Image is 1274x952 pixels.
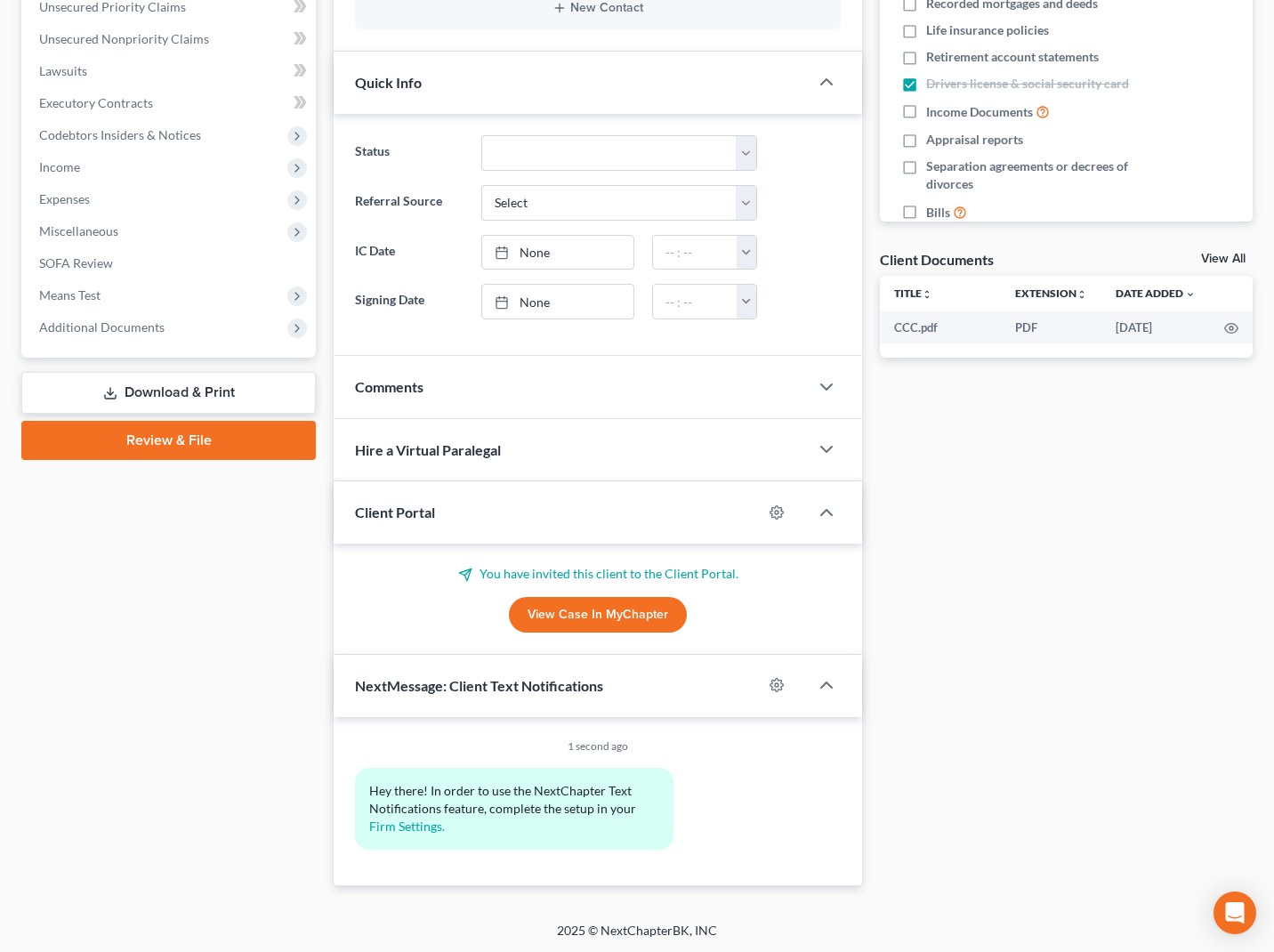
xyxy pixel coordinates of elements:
[926,157,1144,193] span: Separation agreements or decrees of divorces
[926,204,950,222] span: Bills
[653,236,738,270] input: -- : --
[482,236,634,270] a: None
[39,159,80,174] span: Income
[509,597,687,633] a: View Case in MyChapter
[39,31,209,46] span: Unsecured Nonpriority Claims
[39,63,87,78] span: Lawsuits
[1214,891,1256,934] div: Open Intercom Messenger
[25,247,316,279] a: SOFA Review
[39,95,153,110] span: Executory Contracts
[369,783,636,816] span: Hey there! In order to use the NextChapter Text Notifications feature, complete the setup in your
[1001,311,1101,343] td: PDF
[926,21,1049,39] span: Life insurance policies
[1116,286,1196,300] a: Date Added expand_more
[39,191,90,206] span: Expenses
[355,738,841,754] div: 1 second ago
[25,87,316,119] a: Executory Contracts
[39,127,201,142] span: Codebtors Insiders & Notices
[355,378,423,395] span: Comments
[355,74,422,91] span: Quick Info
[355,677,603,694] span: NextMessage: Client Text Notifications
[346,284,472,319] label: Signing Date
[355,504,435,520] span: Client Portal
[653,285,738,319] input: -- : --
[21,421,316,460] a: Review & File
[39,319,165,335] span: Additional Documents
[926,48,1099,66] span: Retirement account statements
[346,185,472,221] label: Referral Source
[926,75,1129,93] span: Drivers license & social security card
[369,819,445,834] a: Firm Settings.
[346,235,472,270] label: IC Date
[369,1,826,15] button: New Contact
[482,285,634,319] a: None
[21,372,316,414] a: Download & Print
[39,223,118,238] span: Miscellaneous
[922,289,932,300] i: unfold_more
[1101,311,1210,343] td: [DATE]
[346,135,472,171] label: Status
[894,286,932,300] a: Titleunfold_more
[39,287,101,303] span: Means Test
[1185,289,1196,300] i: expand_more
[1015,286,1087,300] a: Extensionunfold_more
[1076,289,1087,300] i: unfold_more
[355,441,501,458] span: Hire a Virtual Paralegal
[39,255,113,270] span: SOFA Review
[926,103,1033,121] span: Income Documents
[25,23,316,55] a: Unsecured Nonpriority Claims
[25,55,316,87] a: Lawsuits
[880,311,1001,343] td: CCC.pdf
[1201,253,1246,265] a: View All
[880,250,994,269] div: Client Documents
[355,565,841,583] p: You have invited this client to the Client Portal.
[926,131,1023,149] span: Appraisal reports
